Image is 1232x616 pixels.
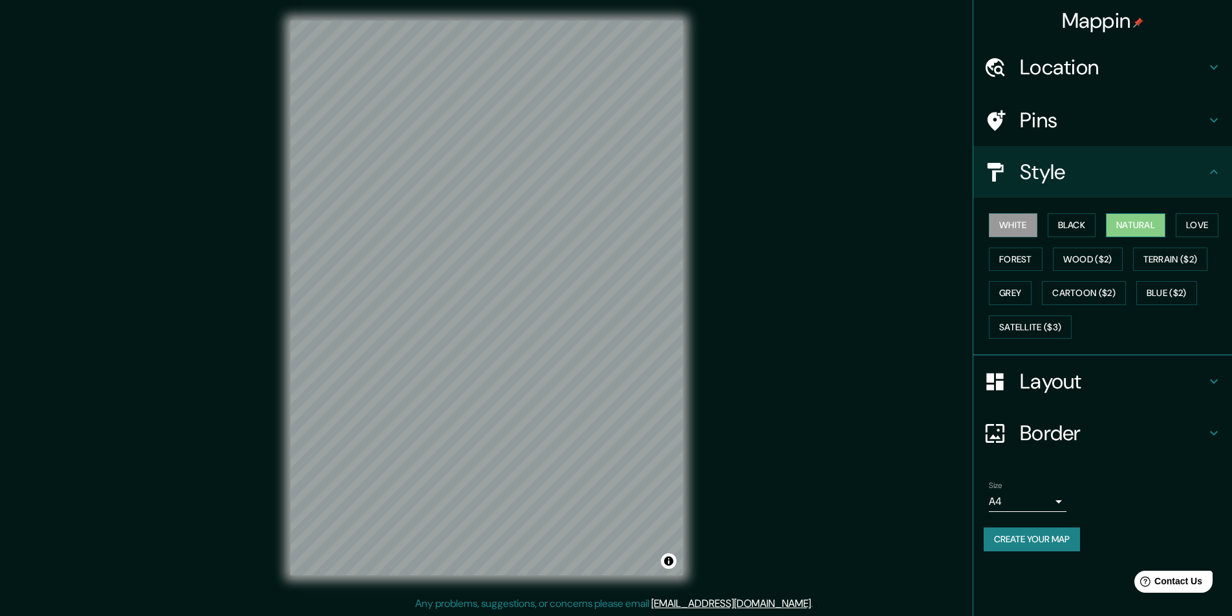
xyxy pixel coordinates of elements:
[973,41,1232,93] div: Location
[1020,368,1206,394] h4: Layout
[1053,248,1123,271] button: Wood ($2)
[1048,213,1096,237] button: Black
[651,597,811,610] a: [EMAIL_ADDRESS][DOMAIN_NAME]
[1133,17,1143,28] img: pin-icon.png
[1133,248,1208,271] button: Terrain ($2)
[1106,213,1165,237] button: Natural
[984,527,1080,551] button: Create your map
[1020,420,1206,446] h4: Border
[1020,54,1206,80] h4: Location
[290,21,683,575] canvas: Map
[1042,281,1126,305] button: Cartoon ($2)
[1117,566,1218,602] iframe: Help widget launcher
[973,146,1232,198] div: Style
[1062,8,1144,34] h4: Mappin
[989,213,1037,237] button: White
[989,248,1043,271] button: Forest
[661,553,676,569] button: Toggle attribution
[989,281,1032,305] button: Grey
[1136,281,1197,305] button: Blue ($2)
[815,596,817,611] div: .
[973,94,1232,146] div: Pins
[1020,107,1206,133] h4: Pins
[1020,159,1206,185] h4: Style
[415,596,813,611] p: Any problems, suggestions, or concerns please email .
[813,596,815,611] div: .
[989,491,1066,512] div: A4
[989,480,1002,491] label: Size
[1176,213,1218,237] button: Love
[973,407,1232,459] div: Border
[989,315,1072,339] button: Satellite ($3)
[973,356,1232,407] div: Layout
